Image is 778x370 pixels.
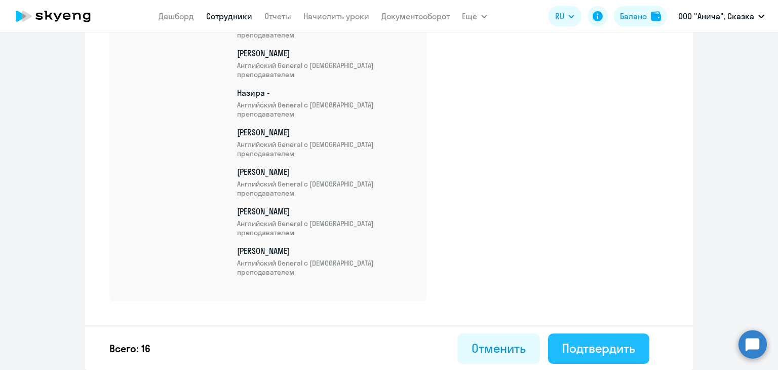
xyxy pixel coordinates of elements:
p: ООО "Анича", Сказка [678,10,754,22]
button: Отменить [457,334,540,364]
a: Документооборот [381,11,450,21]
p: Назира - [237,87,414,119]
p: [PERSON_NAME] [237,127,414,158]
img: balance [651,11,661,21]
a: Дашборд [159,11,194,21]
div: Отменить [472,340,526,356]
p: [PERSON_NAME] [237,206,414,237]
button: Подтвердить [548,334,649,364]
a: Начислить уроки [303,11,369,21]
a: Сотрудники [206,11,252,21]
button: Ещё [462,6,487,26]
span: Английский General с [DEMOGRAPHIC_DATA] преподавателем [237,100,414,119]
span: Английский General с [DEMOGRAPHIC_DATA] преподавателем [237,61,414,79]
div: Подтвердить [562,340,635,356]
span: Английский General с [DEMOGRAPHIC_DATA] преподавателем [237,258,414,277]
span: Английский General с [DEMOGRAPHIC_DATA] преподавателем [237,140,414,158]
a: Отчеты [264,11,291,21]
p: [PERSON_NAME] [237,166,414,198]
span: Ещё [462,10,477,22]
p: [PERSON_NAME] [237,48,414,79]
button: ООО "Анича", Сказка [673,4,769,28]
p: [PERSON_NAME] [237,245,414,277]
span: RU [555,10,564,22]
div: Баланс [620,10,647,22]
button: Балансbalance [614,6,667,26]
button: RU [548,6,581,26]
span: Английский General с [DEMOGRAPHIC_DATA] преподавателем [237,219,414,237]
span: Английский General с [DEMOGRAPHIC_DATA] преподавателем [237,179,414,198]
p: Всего: 16 [109,342,150,356]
